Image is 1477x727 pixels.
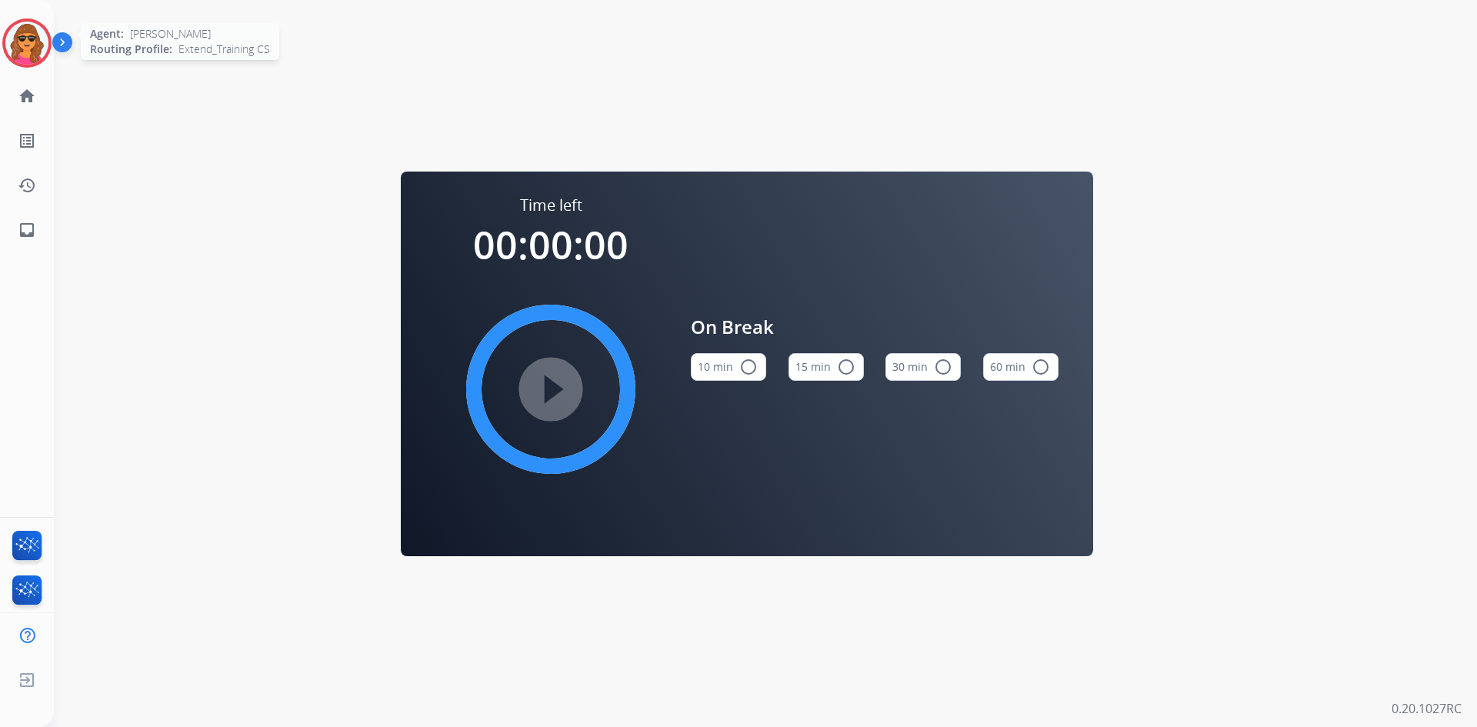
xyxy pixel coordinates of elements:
span: 00:00:00 [473,218,628,271]
mat-icon: radio_button_unchecked [934,358,952,376]
span: Extend_Training CS [178,42,270,57]
span: Agent: [90,26,124,42]
mat-icon: radio_button_unchecked [739,358,758,376]
mat-icon: list_alt [18,132,36,150]
span: Time left [520,195,582,216]
img: avatar [5,22,48,65]
span: [PERSON_NAME] [130,26,211,42]
span: On Break [691,313,1059,341]
span: Routing Profile: [90,42,172,57]
mat-icon: history [18,176,36,195]
button: 60 min [983,353,1059,381]
p: 0.20.1027RC [1392,699,1462,718]
mat-icon: radio_button_unchecked [837,358,855,376]
button: 30 min [885,353,961,381]
button: 10 min [691,353,766,381]
mat-icon: home [18,87,36,105]
mat-icon: inbox [18,221,36,239]
mat-icon: radio_button_unchecked [1032,358,1050,376]
button: 15 min [789,353,864,381]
